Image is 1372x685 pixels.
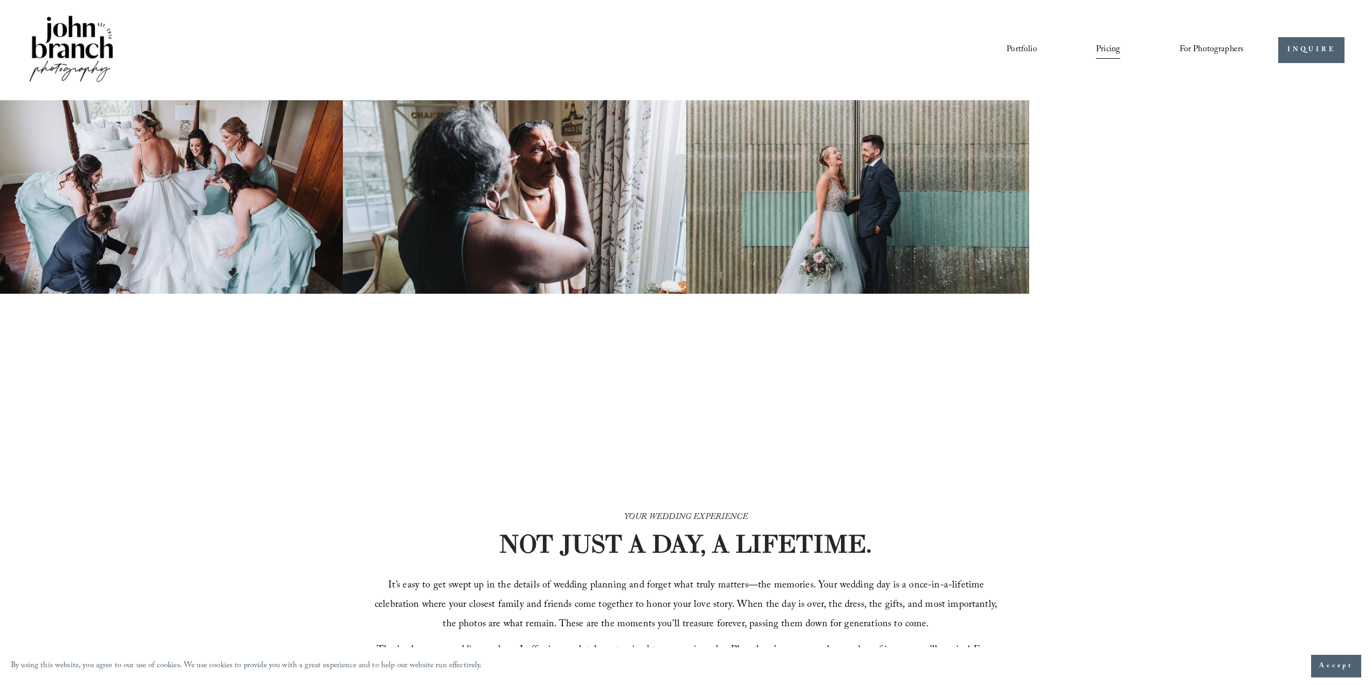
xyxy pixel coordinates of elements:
p: By using this website, you agree to our use of cookies. We use cookies to provide you with a grea... [11,659,482,674]
a: INQUIRE [1278,37,1345,64]
img: John Branch IV Photography [27,13,115,86]
span: Accept [1319,661,1353,672]
button: Accept [1311,655,1361,677]
a: Portfolio [1006,41,1037,59]
img: A bride and groom standing together, laughing, with the bride holding a bouquet in front of a cor... [686,100,1029,294]
img: Woman applying makeup to another woman near a window with floral curtains and autumn flowers. [343,100,686,294]
strong: NOT JUST A DAY, A LIFETIME. [499,528,872,559]
a: folder dropdown [1180,41,1244,59]
a: Pricing [1096,41,1120,59]
span: For Photographers [1180,41,1244,58]
em: YOUR WEDDING EXPERIENCE [624,510,748,525]
span: It’s easy to get swept up in the details of wedding planning and forget what truly matters—the me... [375,578,1000,633]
